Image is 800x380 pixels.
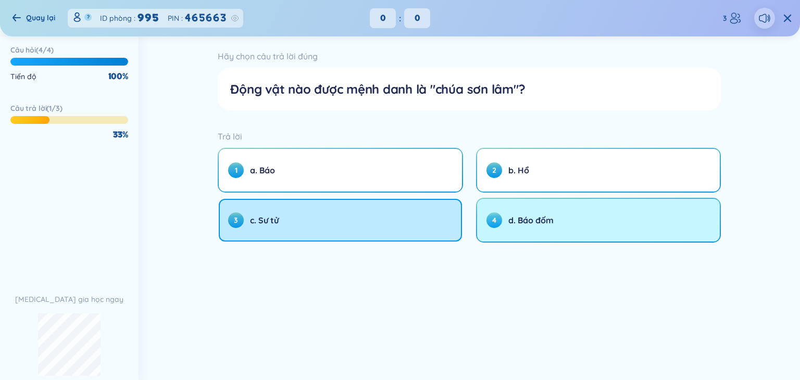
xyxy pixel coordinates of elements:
span: a. Báo [250,164,275,176]
div: Tiến độ [10,71,36,82]
div: 33 % [113,129,128,141]
span: ID phòng [100,12,132,24]
div: Hãy chọn câu trả lời đúng [218,49,720,64]
div: Trả lời [218,129,720,144]
div: 465663 [185,10,227,26]
h6: Câu trả lời ( 1 / 3 ) [10,103,63,113]
span: 2 [486,162,502,178]
div: Động vật nào được mệnh danh là "chúa sơn lâm"? [230,80,708,98]
button: ? [84,14,92,21]
button: 2b. Hổ [477,149,720,192]
div: : [168,10,239,26]
span: 4 [486,212,502,228]
strong: 3 [723,12,727,24]
div: : [100,10,159,26]
span: d. Báo đốm [508,214,554,226]
strong: 995 [137,10,159,26]
button: 3c. Sư tử [219,199,461,242]
button: 1a. Báo [219,149,461,192]
div: : [367,8,433,28]
h6: Câu hỏi ( 4 / 4 ) [10,45,53,55]
div: Quay lại [26,12,55,23]
span: 0 [404,8,430,28]
div: 100 % [108,71,128,82]
button: 4d. Báo đốm [477,199,720,242]
span: b. Hổ [508,164,529,176]
span: 1 [228,162,244,178]
span: 3 [228,212,244,228]
div: [MEDICAL_DATA] gia học ngay [15,294,123,305]
span: PIN [168,12,179,24]
span: 0 [370,8,396,28]
a: Quay lại [12,12,55,25]
span: c. Sư tử [250,214,279,226]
